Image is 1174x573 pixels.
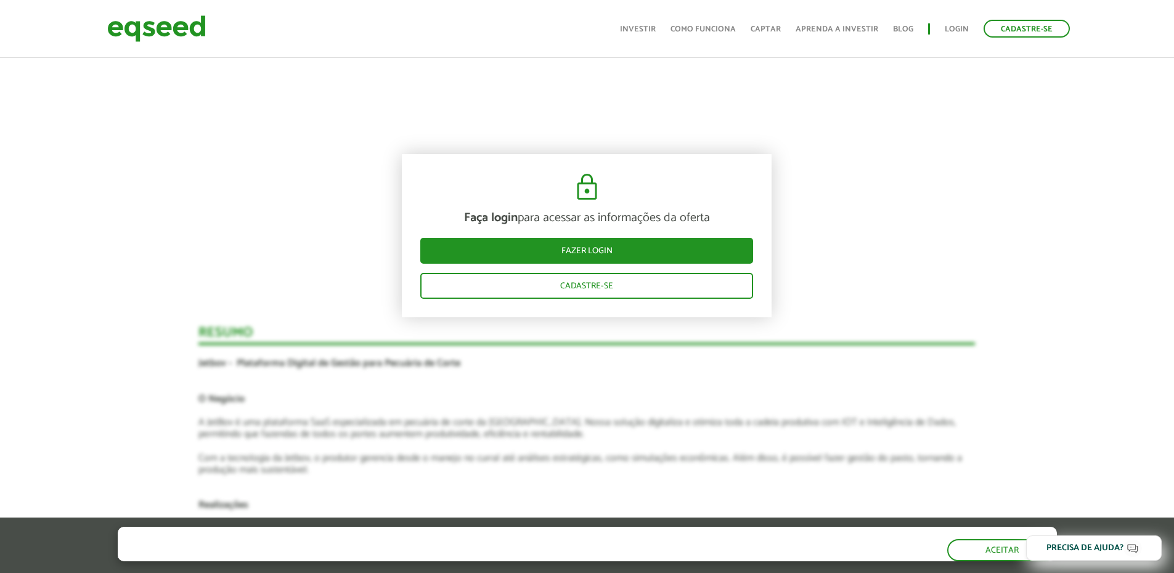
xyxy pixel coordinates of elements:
[420,211,753,226] p: para acessar as informações da oferta
[751,25,781,33] a: Captar
[420,238,753,264] a: Fazer login
[280,550,423,561] a: política de privacidade e de cookies
[984,20,1070,38] a: Cadastre-se
[118,549,564,561] p: Ao clicar em "aceitar", você aceita nossa .
[572,173,602,202] img: cadeado.svg
[420,273,753,299] a: Cadastre-se
[464,208,518,228] strong: Faça login
[893,25,913,33] a: Blog
[671,25,736,33] a: Como funciona
[620,25,656,33] a: Investir
[107,12,206,45] img: EqSeed
[796,25,878,33] a: Aprenda a investir
[947,539,1057,561] button: Aceitar
[118,527,564,546] h5: O site da EqSeed utiliza cookies para melhorar sua navegação.
[945,25,969,33] a: Login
